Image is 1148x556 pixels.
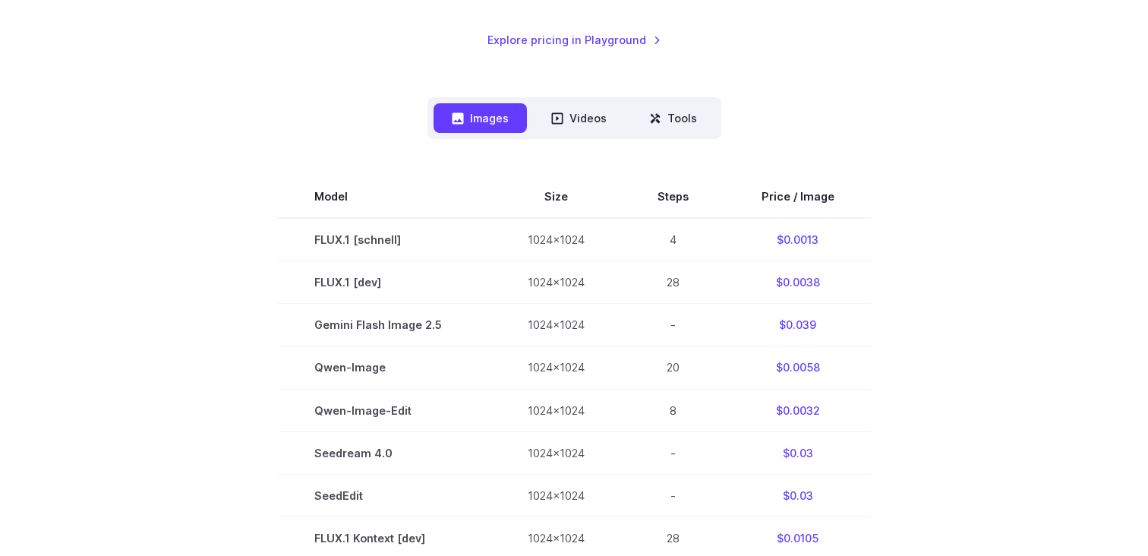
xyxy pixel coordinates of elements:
[725,218,871,261] td: $0.0013
[491,346,621,389] td: 1024x1024
[491,304,621,346] td: 1024x1024
[314,316,455,333] span: Gemini Flash Image 2.5
[487,31,661,49] a: Explore pricing in Playground
[491,474,621,517] td: 1024x1024
[621,431,725,474] td: -
[278,175,491,218] th: Model
[434,103,527,133] button: Images
[278,218,491,261] td: FLUX.1 [schnell]
[621,346,725,389] td: 20
[621,218,725,261] td: 4
[491,261,621,304] td: 1024x1024
[278,346,491,389] td: Qwen-Image
[621,175,725,218] th: Steps
[725,431,871,474] td: $0.03
[621,389,725,431] td: 8
[278,389,491,431] td: Qwen-Image-Edit
[631,103,715,133] button: Tools
[491,389,621,431] td: 1024x1024
[533,103,625,133] button: Videos
[725,346,871,389] td: $0.0058
[491,175,621,218] th: Size
[278,474,491,517] td: SeedEdit
[725,304,871,346] td: $0.039
[491,431,621,474] td: 1024x1024
[278,261,491,304] td: FLUX.1 [dev]
[725,474,871,517] td: $0.03
[621,304,725,346] td: -
[491,218,621,261] td: 1024x1024
[621,474,725,517] td: -
[278,431,491,474] td: Seedream 4.0
[725,261,871,304] td: $0.0038
[621,261,725,304] td: 28
[725,389,871,431] td: $0.0032
[725,175,871,218] th: Price / Image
